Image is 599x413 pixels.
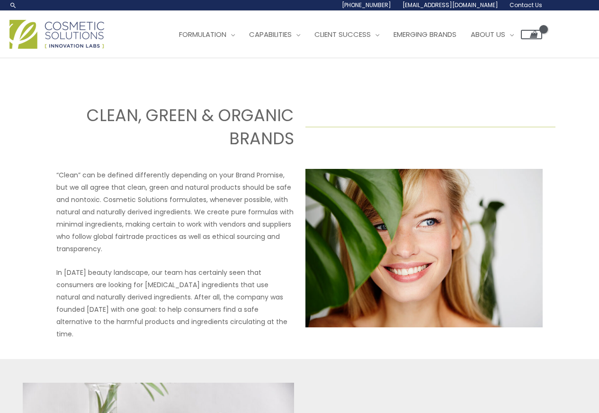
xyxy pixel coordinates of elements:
img: Cosmetic Solutions Logo [9,20,104,49]
a: Client Success [307,20,386,49]
a: Capabilities [242,20,307,49]
span: [EMAIL_ADDRESS][DOMAIN_NAME] [402,1,498,9]
p: “Clean” can be defined differently depending on your Brand Promise, but we all agree that clean, ... [56,169,294,255]
span: Capabilities [249,29,292,39]
span: [PHONE_NUMBER] [342,1,391,9]
a: Emerging Brands [386,20,464,49]
nav: Site Navigation [165,20,542,49]
img: Clean Green and Organic Private Label Image [305,169,543,327]
span: Client Success [314,29,371,39]
span: Emerging Brands [393,29,456,39]
a: About Us [464,20,521,49]
a: Formulation [172,20,242,49]
span: Contact Us [510,1,542,9]
span: Formulation [179,29,226,39]
h1: CLEAN, GREEN & ORGANIC BRANDS [44,104,294,150]
span: About Us [471,29,505,39]
p: In [DATE] beauty landscape, our team has certainly seen that consumers are looking for [MEDICAL_D... [56,266,294,340]
a: View Shopping Cart, empty [521,30,542,39]
a: Search icon link [9,1,17,9]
